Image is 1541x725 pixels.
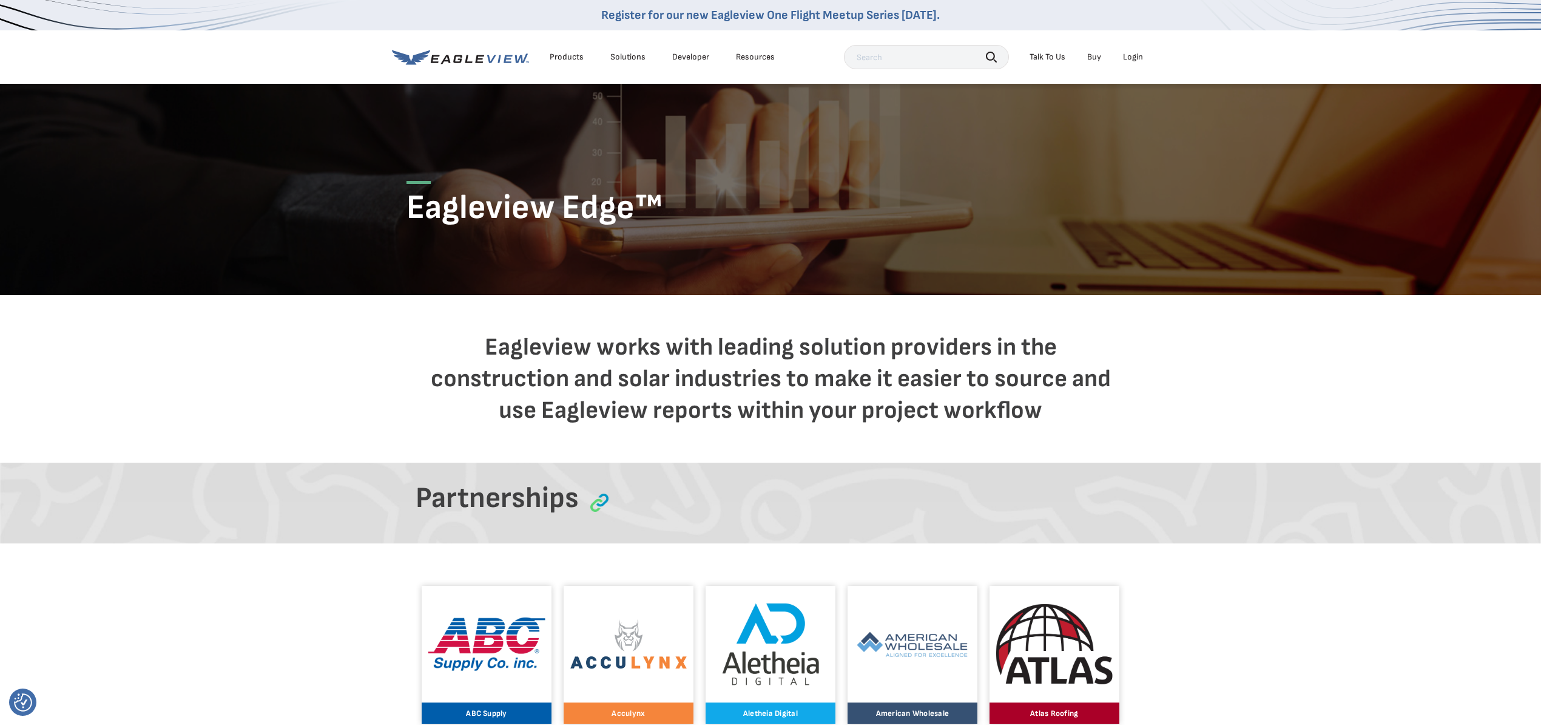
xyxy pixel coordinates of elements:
[610,52,646,63] div: Solutions
[1087,52,1101,63] a: Buy
[550,52,584,63] div: Products
[672,52,709,63] a: Developer
[570,619,687,669] img: Acculynx
[564,586,693,724] a: AcculynxAcculynx
[712,597,829,692] img: Aletheia Digital
[14,693,32,712] img: Revisit consent button
[1030,52,1065,63] div: Talk To Us
[854,629,971,659] img: American Wholesale
[990,586,1119,724] a: Atlas RoofingAtlas Roofing
[736,52,775,63] div: Resources
[996,604,1113,684] img: Atlas Roofing
[570,709,687,717] p: Acculynx
[1123,52,1143,63] div: Login
[712,709,829,717] p: Aletheia Digital
[844,45,1009,69] input: Search
[428,618,545,671] img: ABC Supply
[425,332,1116,426] h4: Eagleview works with leading solution providers in the construction and solar industries to make ...
[996,709,1113,717] p: Atlas Roofing
[406,181,1135,230] h1: Eagleview Edge™
[428,709,545,717] p: ABC Supply
[416,481,579,516] h3: Partnerships
[854,709,971,717] p: American Wholesale
[601,8,940,22] a: Register for our new Eagleview One Flight Meetup Series [DATE].
[14,693,32,712] button: Consent Preferences
[706,586,835,724] a: Aletheia DigitalAletheia Digital
[590,494,609,512] img: partnerships icon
